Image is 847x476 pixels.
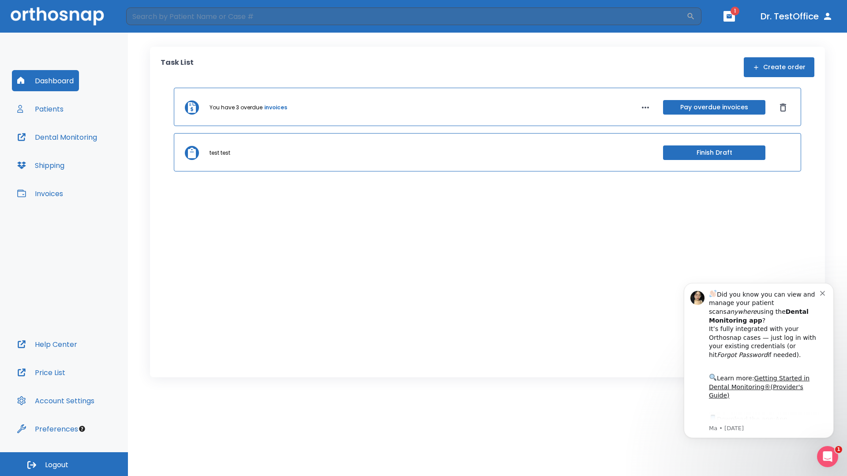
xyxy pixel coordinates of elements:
[78,425,86,433] div: Tooltip anchor
[12,70,79,91] button: Dashboard
[161,57,194,77] p: Task List
[38,155,150,163] p: Message from Ma, sent 2w ago
[12,98,69,119] button: Patients
[744,57,814,77] button: Create order
[12,390,100,411] button: Account Settings
[38,144,150,189] div: Download the app: | ​ Let us know if you need help getting started!
[264,104,287,112] a: invoices
[126,7,686,25] input: Search by Patient Name or Case #
[663,145,765,160] button: Finish Draft
[12,334,82,355] button: Help Center
[210,104,262,112] p: You have 3 overdue
[663,100,765,115] button: Pay overdue invoices
[12,418,83,439] button: Preferences
[150,19,157,26] button: Dismiss notification
[757,8,836,24] button: Dr. TestOffice
[671,270,847,452] iframe: Intercom notifications message
[38,146,117,162] a: App Store
[817,446,838,467] iframe: Intercom live chat
[12,126,102,148] button: Dental Monitoring
[776,100,790,115] button: Dismiss
[731,7,739,15] span: 1
[12,362,71,383] button: Price List
[12,183,68,204] button: Invoices
[11,7,104,25] img: Orthosnap
[12,155,70,176] button: Shipping
[835,446,842,453] span: 1
[210,149,230,157] p: test test
[45,460,68,470] span: Logout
